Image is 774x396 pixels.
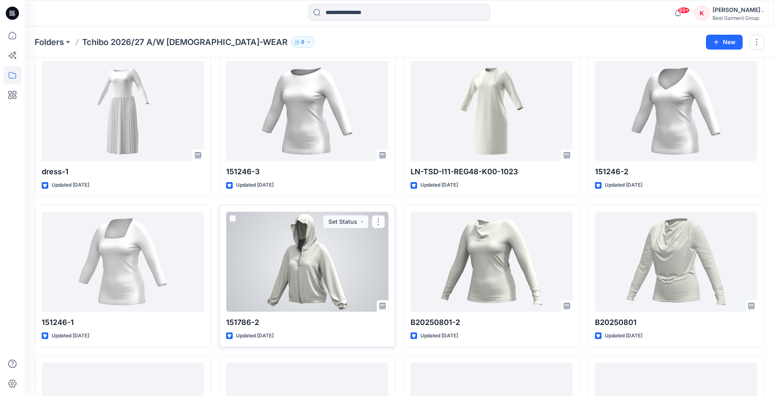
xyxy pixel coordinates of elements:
[411,212,573,312] a: B20250801-2
[694,6,709,21] div: K
[420,332,458,340] p: Updated [DATE]
[713,5,764,15] div: [PERSON_NAME] .
[226,166,388,178] p: 151246-3
[420,181,458,190] p: Updated [DATE]
[291,36,315,48] button: 6
[42,212,204,312] a: 151246-1
[706,35,743,50] button: New
[226,61,388,161] a: 151246-3
[411,61,573,161] a: LN-TSD-I11-REG48-K00-1023
[52,181,89,190] p: Updated [DATE]
[236,181,274,190] p: Updated [DATE]
[595,61,757,161] a: 151246-2
[42,166,204,178] p: dress-1
[226,212,388,312] a: 151786-2
[42,317,204,328] p: 151246-1
[301,38,304,47] p: 6
[713,15,764,21] div: Best Garment Group
[595,166,757,178] p: 151246-2
[605,181,642,190] p: Updated [DATE]
[226,317,388,328] p: 151786-2
[52,332,89,340] p: Updated [DATE]
[605,332,642,340] p: Updated [DATE]
[677,7,690,14] span: 99+
[42,61,204,161] a: dress-1
[411,166,573,178] p: LN-TSD-I11-REG48-K00-1023
[595,317,757,328] p: B20250801
[35,36,64,48] a: Folders
[595,212,757,312] a: B20250801
[82,36,288,48] p: Tchibo 2026/27 A/W [DEMOGRAPHIC_DATA]-WEAR
[411,317,573,328] p: B20250801-2
[236,332,274,340] p: Updated [DATE]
